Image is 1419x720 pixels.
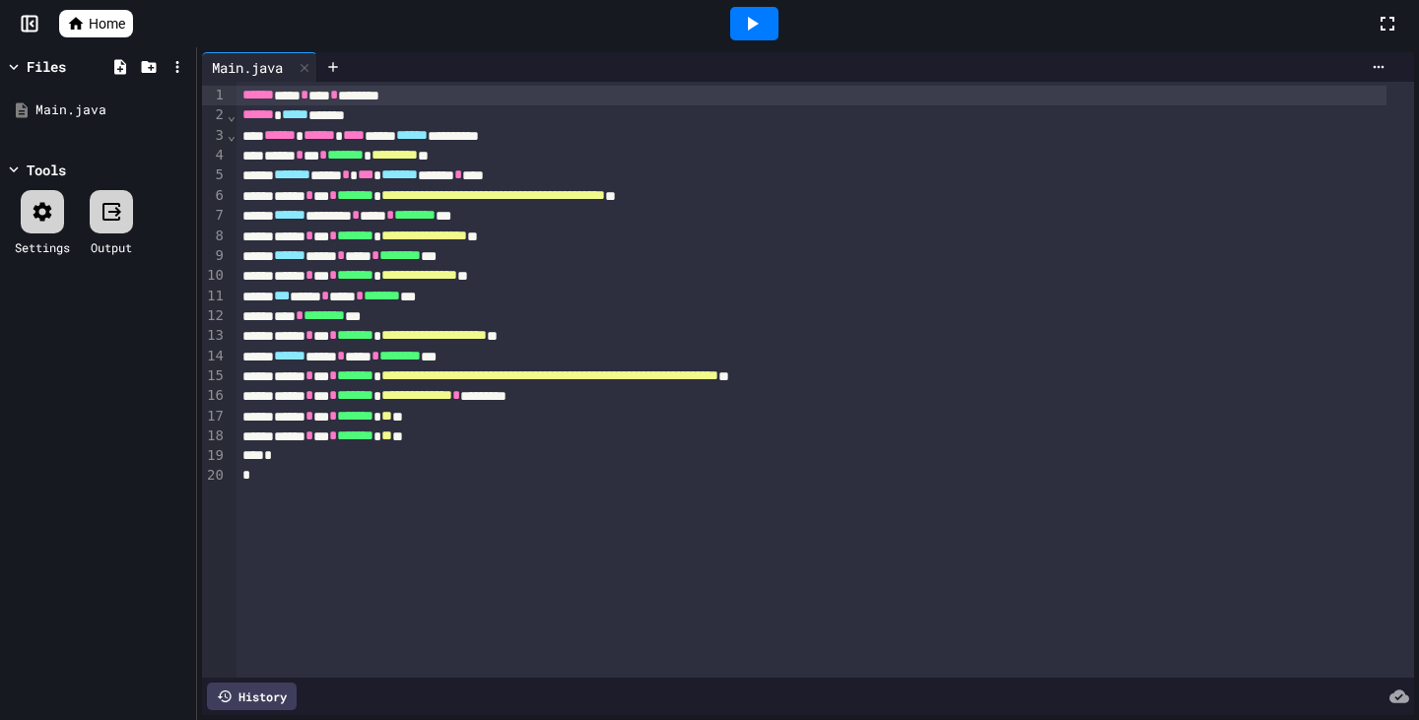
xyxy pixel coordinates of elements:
div: Output [91,238,132,256]
div: 20 [202,466,227,486]
div: 13 [202,326,227,346]
a: Home [59,10,133,37]
div: 14 [202,347,227,366]
div: 1 [202,86,227,105]
div: 5 [202,165,227,185]
div: 19 [202,446,227,466]
span: Fold line [227,107,236,123]
div: 18 [202,426,227,446]
div: 9 [202,246,227,266]
div: Files [27,56,66,77]
div: 11 [202,287,227,306]
div: 6 [202,186,227,206]
div: 4 [202,146,227,165]
div: 17 [202,407,227,426]
div: Settings [15,238,70,256]
div: Tools [27,160,66,180]
div: 2 [202,105,227,125]
span: Home [89,14,125,33]
div: 3 [202,126,227,146]
div: Main.java [202,52,317,82]
div: 12 [202,306,227,326]
div: 8 [202,227,227,246]
div: 10 [202,266,227,286]
div: History [207,683,297,710]
div: Main.java [35,100,189,120]
div: 16 [202,386,227,406]
div: 7 [202,206,227,226]
div: Main.java [202,57,293,78]
span: Fold line [227,127,236,143]
div: 15 [202,366,227,386]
